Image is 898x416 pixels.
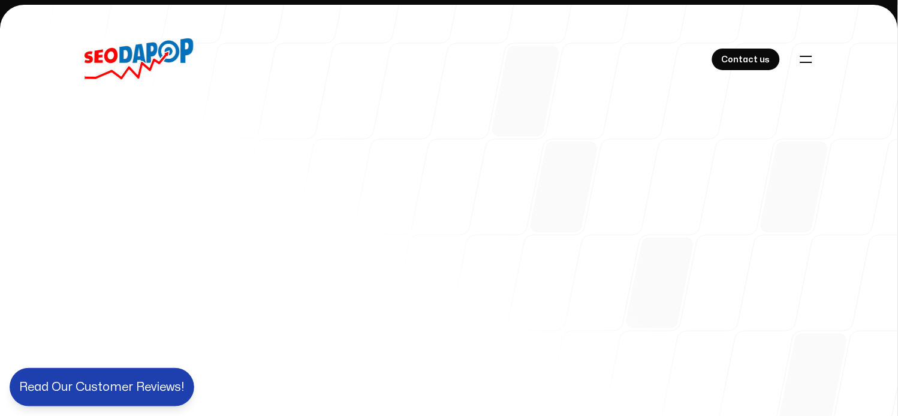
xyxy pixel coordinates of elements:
[10,368,194,406] button: Read Our Customer Reviews!
[85,38,194,80] img: Seodapop Logo
[793,46,819,73] button: Toggle navigation
[722,53,770,67] span: Contact us
[712,49,780,70] a: Contact us
[85,38,194,80] a: Home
